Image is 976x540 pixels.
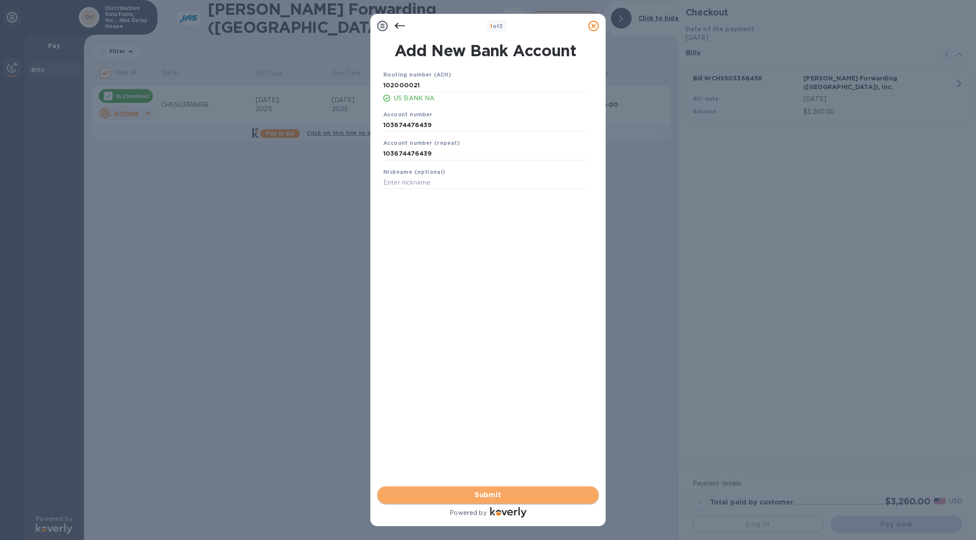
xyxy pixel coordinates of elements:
[394,94,588,103] p: US BANK NA
[378,42,593,60] h1: Add New Bank Account
[384,490,592,500] span: Submit
[383,118,588,131] input: Enter account number
[383,176,588,189] input: Enter nickname
[383,140,460,146] b: Account number (repeat)
[383,71,451,78] b: Routing number (ACH)
[383,111,433,118] b: Account number
[490,23,503,29] b: of 3
[377,486,599,504] button: Submit
[490,23,492,29] span: 1
[490,507,527,518] img: Logo
[383,169,446,175] b: Nickname (optional)
[449,508,486,518] p: Powered by
[383,79,588,92] input: Enter routing number
[383,147,588,160] input: Enter account number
